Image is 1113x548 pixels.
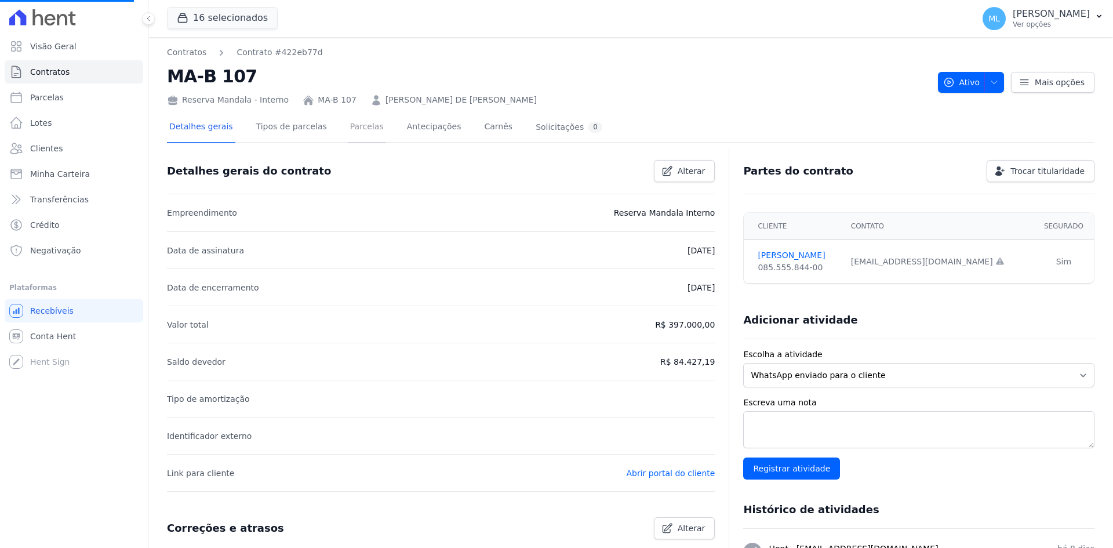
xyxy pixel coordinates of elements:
p: Link para cliente [167,466,234,480]
span: Lotes [30,117,52,129]
a: Antecipações [405,112,464,143]
a: Transferências [5,188,143,211]
span: Ativo [943,72,980,93]
span: ML [988,14,1000,23]
h2: MA-B 107 [167,63,929,89]
p: R$ 84.427,19 [660,355,715,369]
a: Detalhes gerais [167,112,235,143]
h3: Adicionar atividade [743,313,857,327]
label: Escolha a atividade [743,349,1094,361]
div: 085.555.844-00 [758,262,836,274]
span: Recebíveis [30,305,74,317]
div: [EMAIL_ADDRESS][DOMAIN_NAME] [851,256,1027,268]
p: Valor total [167,318,209,332]
p: Saldo devedor [167,355,225,369]
span: Parcelas [30,92,64,103]
p: Empreendimento [167,206,237,220]
span: Crédito [30,219,60,231]
th: Cliente [744,213,843,240]
p: [DATE] [688,281,715,295]
span: Clientes [30,143,63,154]
a: Minha Carteira [5,162,143,186]
a: Conta Hent [5,325,143,348]
a: Parcelas [348,112,386,143]
p: Ver opções [1013,20,1090,29]
h3: Detalhes gerais do contrato [167,164,331,178]
a: [PERSON_NAME] [758,249,836,262]
a: Trocar titularidade [987,160,1094,182]
span: Mais opções [1035,77,1085,88]
span: Conta Hent [30,331,76,342]
h3: Histórico de atividades [743,503,879,517]
a: Contratos [5,60,143,84]
a: Lotes [5,111,143,135]
input: Registrar atividade [743,458,840,480]
p: Tipo de amortização [167,392,250,406]
a: Alterar [654,160,715,182]
span: Contratos [30,66,70,78]
span: Trocar titularidade [1010,165,1085,177]
th: Segurado [1034,213,1094,240]
a: Parcelas [5,86,143,109]
th: Contato [844,213,1034,240]
p: Data de encerramento [167,281,259,295]
span: Negativação [30,245,81,256]
p: R$ 397.000,00 [655,318,715,332]
span: Transferências [30,194,89,205]
a: Solicitações0 [533,112,605,143]
a: Mais opções [1011,72,1094,93]
div: Solicitações [536,122,602,133]
label: Escreva uma nota [743,397,1094,409]
a: Visão Geral [5,35,143,58]
a: MA-B 107 [318,94,357,106]
div: Reserva Mandala - Interno [167,94,289,106]
button: 16 selecionados [167,7,278,29]
nav: Breadcrumb [167,46,323,59]
a: Tipos de parcelas [254,112,329,143]
span: Alterar [678,165,705,177]
button: ML [PERSON_NAME] Ver opções [973,2,1113,35]
p: Reserva Mandala Interno [614,206,715,220]
div: Plataformas [9,281,139,295]
a: Crédito [5,213,143,237]
a: Alterar [654,517,715,539]
span: Alterar [678,522,705,534]
a: Recebíveis [5,299,143,322]
div: 0 [588,122,602,133]
span: Minha Carteira [30,168,90,180]
a: Contratos [167,46,206,59]
h3: Partes do contrato [743,164,853,178]
p: [PERSON_NAME] [1013,8,1090,20]
a: [PERSON_NAME] DE [PERSON_NAME] [385,94,537,106]
span: Visão Geral [30,41,77,52]
a: Negativação [5,239,143,262]
p: Identificador externo [167,429,252,443]
a: Clientes [5,137,143,160]
a: Contrato #422eb77d [237,46,322,59]
h3: Correções e atrasos [167,521,284,535]
button: Ativo [938,72,1005,93]
p: Data de assinatura [167,244,244,257]
a: Carnês [482,112,515,143]
td: Sim [1034,240,1094,284]
nav: Breadcrumb [167,46,929,59]
p: [DATE] [688,244,715,257]
a: Abrir portal do cliente [626,469,715,478]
